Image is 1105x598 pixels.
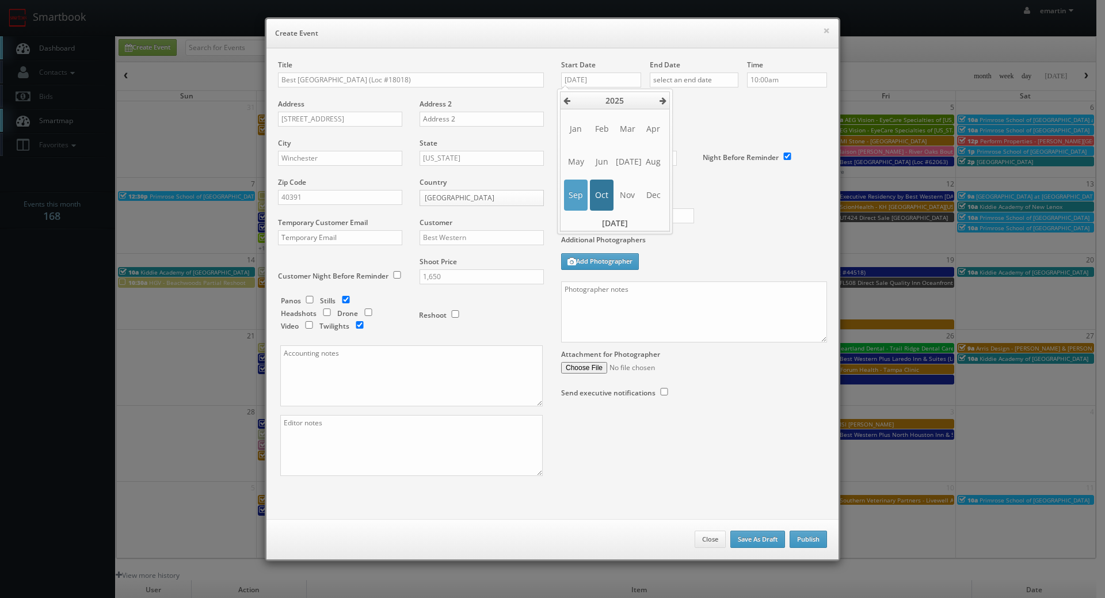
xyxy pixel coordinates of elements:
[560,215,669,231] th: [DATE]
[590,146,614,177] span: Jun
[278,138,291,148] label: City
[616,146,639,177] span: [DATE]
[561,253,639,270] button: Add Photographer
[590,180,614,211] span: Oct
[641,146,665,177] span: Aug
[650,60,680,70] label: End Date
[278,73,544,87] input: Title
[641,180,665,211] span: Dec
[425,191,528,205] span: [GEOGRAPHIC_DATA]
[730,531,785,548] button: Save As Draft
[561,349,660,359] label: Attachment for Photographer
[337,308,358,318] label: Drone
[790,531,827,548] button: Publish
[616,113,639,144] span: Mar
[561,388,656,398] label: Send executive notifications
[420,177,447,187] label: Country
[278,151,402,166] input: City
[420,230,544,245] input: Select a customer
[420,269,544,284] input: Shoot Price
[420,138,437,148] label: State
[278,112,402,127] input: Address
[641,113,665,144] span: Apr
[616,180,639,211] span: Nov
[320,296,336,306] label: Stills
[561,73,641,87] input: select a date
[650,73,738,87] input: select an end date
[823,26,830,35] button: ×
[278,190,402,205] input: Zip Code
[281,321,299,331] label: Video
[552,196,836,205] label: Photographer Cost
[275,28,830,39] h6: Create Event
[561,235,827,250] label: Additional Photographers
[561,60,596,70] label: Start Date
[419,310,447,320] label: Reshoot
[420,190,544,206] a: [GEOGRAPHIC_DATA]
[747,60,763,70] label: Time
[420,257,457,266] label: Shoot Price
[278,218,368,227] label: Temporary Customer Email
[278,99,304,109] label: Address
[695,531,726,548] button: Close
[564,146,588,177] span: May
[420,218,452,227] label: Customer
[552,99,836,109] label: Deadline
[564,113,588,144] span: Jan
[420,112,544,127] input: Address 2
[420,99,452,109] label: Address 2
[278,271,388,281] label: Customer Night Before Reminder
[278,60,292,70] label: Title
[281,296,301,306] label: Panos
[420,151,544,166] input: Select a state
[278,177,306,187] label: Zip Code
[281,308,317,318] label: Headshots
[319,321,349,331] label: Twilights
[278,230,402,245] input: Temporary Email
[564,180,588,211] span: Sep
[590,113,614,144] span: Feb
[703,153,779,162] label: Night Before Reminder
[573,92,657,109] th: 2025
